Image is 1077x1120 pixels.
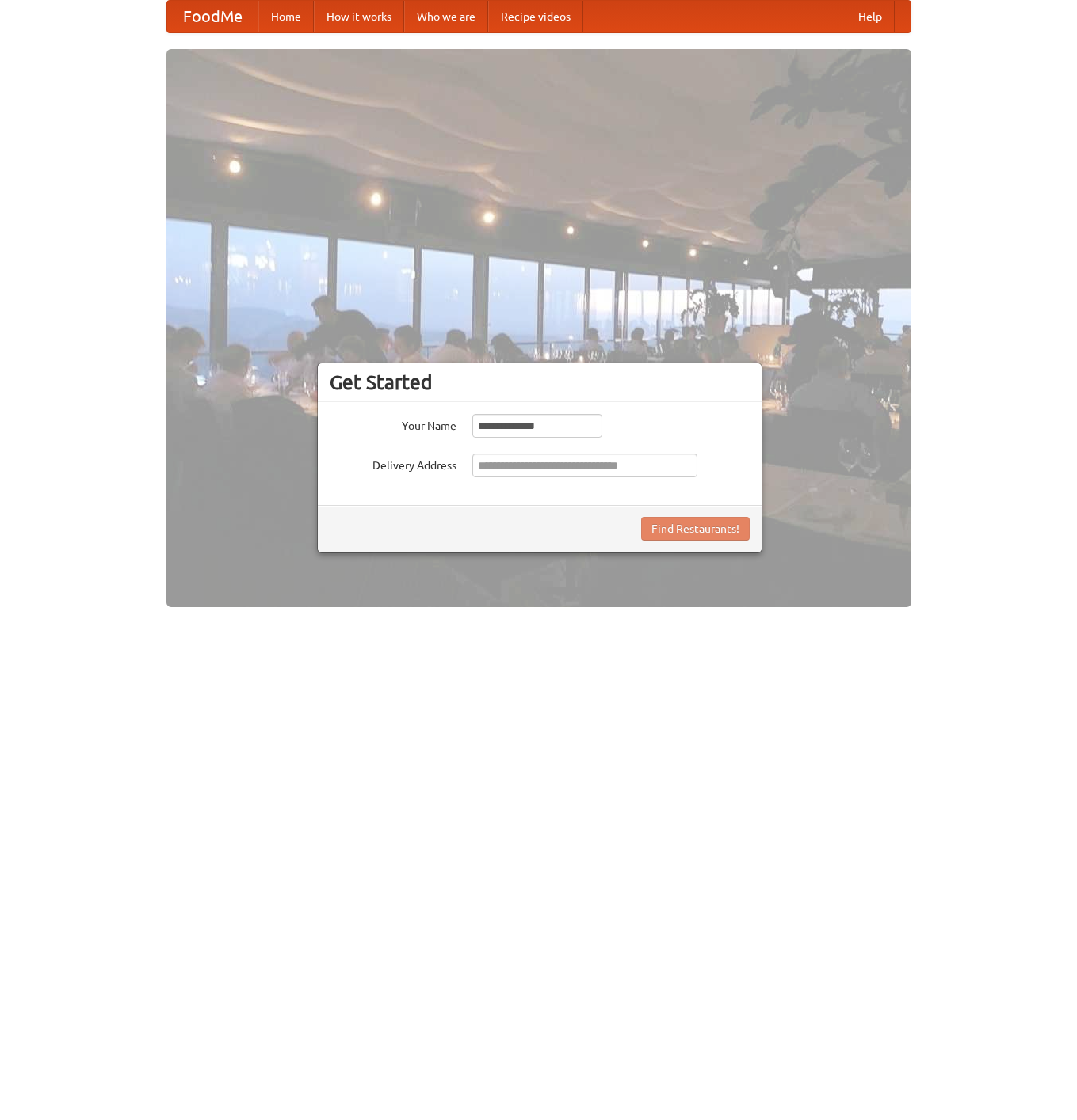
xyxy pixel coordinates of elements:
[258,1,314,32] a: Home
[846,1,895,32] a: Help
[488,1,583,32] a: Recipe videos
[330,454,456,473] label: Delivery Address
[641,517,750,541] button: Find Restaurants!
[404,1,488,32] a: Who we are
[330,414,456,434] label: Your Name
[330,370,750,394] h3: Get Started
[314,1,404,32] a: How it works
[167,1,258,32] a: FoodMe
